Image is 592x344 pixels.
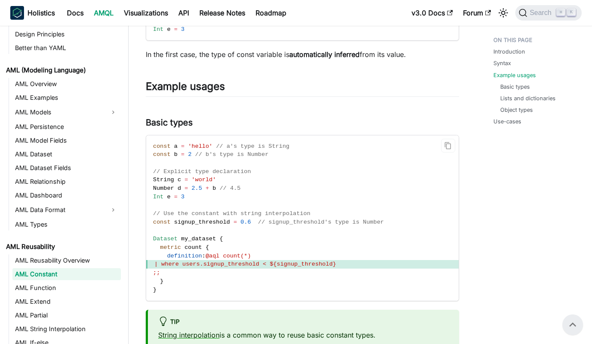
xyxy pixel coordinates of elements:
[62,6,89,20] a: Docs
[146,80,459,96] h2: Example usages
[567,9,576,16] kbd: K
[181,26,184,33] span: 3
[496,6,510,20] button: Switch between dark and light mode (currently light mode)
[493,48,525,56] a: Introduction
[3,64,121,76] a: AML (Modeling Language)
[406,6,458,20] a: v3.0 Docs
[12,148,121,160] a: AML Dataset
[89,6,119,20] a: AMQL
[12,78,121,90] a: AML Overview
[153,168,251,175] span: // Explicit type declaration
[12,92,121,104] a: AML Examples
[202,253,205,259] span: :
[184,176,188,183] span: =
[177,176,181,183] span: c
[12,189,121,201] a: AML Dashboard
[500,83,530,91] a: Basic types
[167,253,202,259] span: definition
[174,194,177,200] span: =
[219,236,223,242] span: {
[258,219,384,225] span: // signup_threshold's type is Number
[158,317,449,328] div: tip
[192,176,216,183] span: 'world'
[12,323,121,335] a: AML String Interpolation
[153,219,171,225] span: const
[181,236,216,242] span: my_dataset
[158,330,449,340] p: is a common way to reuse basic constant types.
[12,296,121,308] a: AML Extend
[174,219,230,225] span: signup_threshold
[192,185,202,191] span: 2.5
[458,6,496,20] a: Forum
[153,143,171,150] span: const
[234,219,237,225] span: =
[105,203,121,217] button: Expand sidebar category 'AML Data Format'
[205,253,251,259] span: @aql count(*)
[556,9,565,16] kbd: ⌘
[216,143,289,150] span: // a's type is String
[173,6,194,20] a: API
[158,331,219,339] a: String interpolation
[153,236,177,242] span: Dataset
[240,219,251,225] span: 0.6
[205,185,209,191] span: +
[441,139,455,153] button: Copy code to clipboard
[174,143,177,150] span: a
[493,71,536,79] a: Example usages
[250,6,291,20] a: Roadmap
[177,185,181,191] span: d
[105,105,121,119] button: Expand sidebar category 'AML Models'
[12,121,121,133] a: AML Persistence
[153,151,171,158] span: const
[12,218,121,230] a: AML Types
[12,105,105,119] a: AML Models
[146,117,459,128] h3: Basic types
[12,203,105,217] a: AML Data Format
[289,50,360,59] strong: automatically inferred
[12,135,121,147] a: AML Model Fields
[219,185,240,191] span: // 4.5
[153,210,310,217] span: // Use the constant with string interpolation
[493,59,511,67] a: Syntax
[167,26,171,33] span: e
[153,26,163,33] span: Int
[154,261,336,267] span: | where users.signup_threshold < ${signup_threshold}
[500,94,556,102] a: Lists and dictionaries
[12,42,121,54] a: Better than YAML
[12,268,121,280] a: AML Constant
[12,162,121,174] a: AML Dataset Fields
[500,106,533,114] a: Object types
[213,185,216,191] span: b
[153,176,174,183] span: String
[167,194,171,200] span: e
[188,151,192,158] span: 2
[3,241,121,253] a: AML Reusability
[188,143,213,150] span: 'hello'
[515,5,582,21] button: Search (Command+K)
[174,26,177,33] span: =
[160,278,163,284] span: }
[194,6,250,20] a: Release Notes
[153,269,160,276] span: ;;
[119,6,173,20] a: Visualizations
[181,194,184,200] span: 3
[10,6,24,20] img: Holistics
[153,194,163,200] span: Int
[184,185,188,191] span: =
[562,314,583,335] button: Scroll back to top
[12,282,121,294] a: AML Function
[527,9,557,17] span: Search
[174,151,177,158] span: b
[205,244,209,251] span: {
[27,8,55,18] b: Holistics
[181,151,184,158] span: =
[195,151,268,158] span: // b's type is Number
[184,244,202,251] span: count
[493,117,521,126] a: Use-cases
[181,143,184,150] span: =
[10,6,55,20] a: HolisticsHolistics
[12,28,121,40] a: Design Principles
[153,287,156,293] span: }
[160,244,181,251] span: metric
[12,309,121,321] a: AML Partial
